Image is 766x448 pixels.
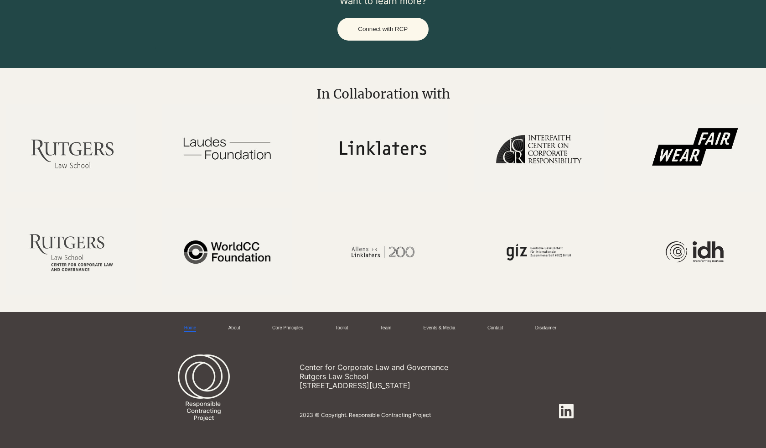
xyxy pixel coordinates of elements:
[487,325,503,332] a: Contact
[162,208,292,295] img: world_cc_edited.jpg
[178,321,582,335] nav: Site
[272,325,303,332] a: Core Principles
[335,325,348,332] a: Toolkit
[474,208,604,295] img: giz_logo.png
[358,26,408,32] span: Connect with RCP
[380,325,391,332] a: Team
[630,208,760,295] img: idh_logo_rectangle.png
[300,381,507,390] p: [STREET_ADDRESS][US_STATE]
[228,325,240,332] a: About
[300,412,542,418] p: 2023 © Copyright. Responsible Contracting Project
[178,354,230,429] img: v2 New RCP logo cream.png
[318,104,448,191] img: linklaters_logo_edited.jpg
[300,363,507,372] p: Center for Corporate Law and Governance
[162,104,292,191] img: laudes_logo_edited.jpg
[316,86,450,102] span: In Collaboration with
[424,325,455,332] a: Events & Media
[6,208,137,295] img: rutgers_corp_law_edited.jpg
[6,104,137,191] img: rutgers_law_logo_edited.jpg
[184,325,197,332] a: Home
[300,372,507,381] p: Rutgers Law School
[630,104,760,191] img: fairwear_logo_edited.jpg
[474,104,604,191] img: ICCR_logo_edited.jpg
[337,18,429,41] button: Connect with RCP
[535,325,557,332] a: Disclaimer
[318,208,448,295] img: allens_links_logo.png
